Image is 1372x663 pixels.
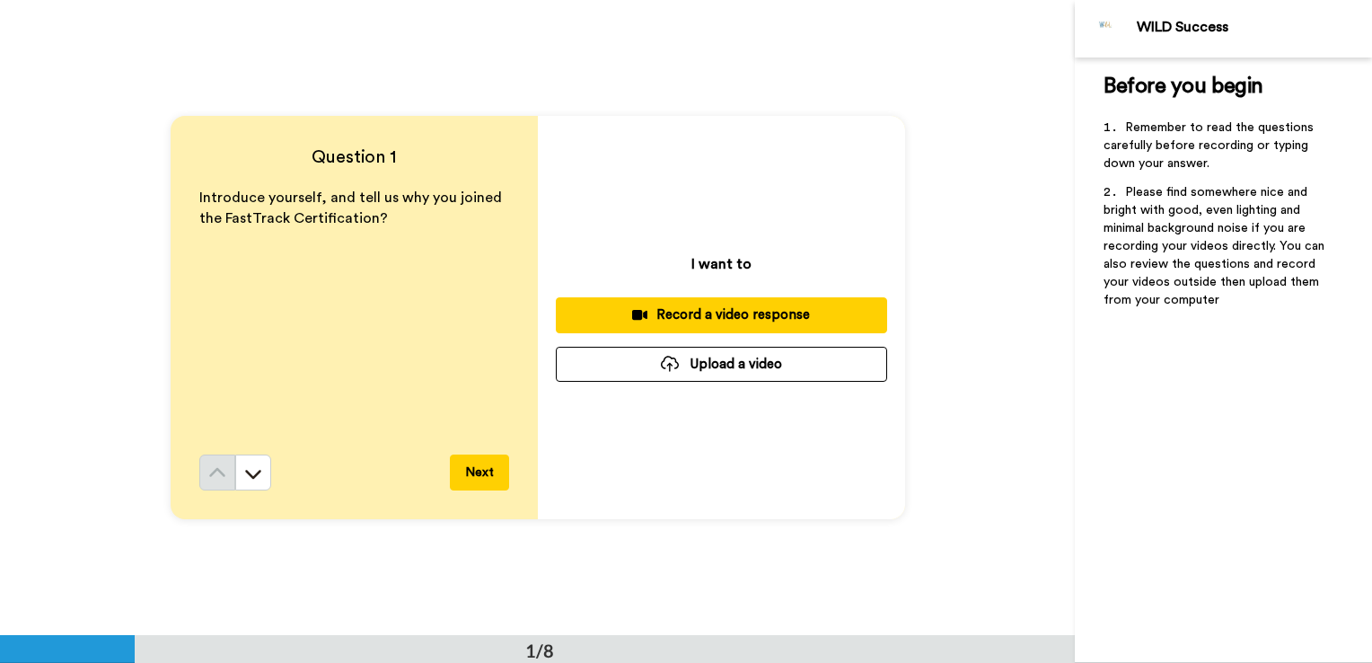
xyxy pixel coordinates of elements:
[556,347,887,382] button: Upload a video
[1104,121,1317,170] span: Remember to read the questions carefully before recording or typing down your answer.
[570,305,873,324] div: Record a video response
[1104,75,1262,97] span: Before you begin
[691,253,752,275] p: I want to
[497,638,583,663] div: 1/8
[1137,19,1371,36] div: WILD Success
[556,297,887,332] button: Record a video response
[199,145,509,170] h4: Question 1
[1085,7,1128,50] img: Profile Image
[199,190,506,225] span: Introduce yourself, and tell us why you joined the FastTrack Certification?
[450,455,509,491] button: Next
[1104,186,1328,306] span: Please find somewhere nice and bright with good, even lighting and minimal background noise if yo...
